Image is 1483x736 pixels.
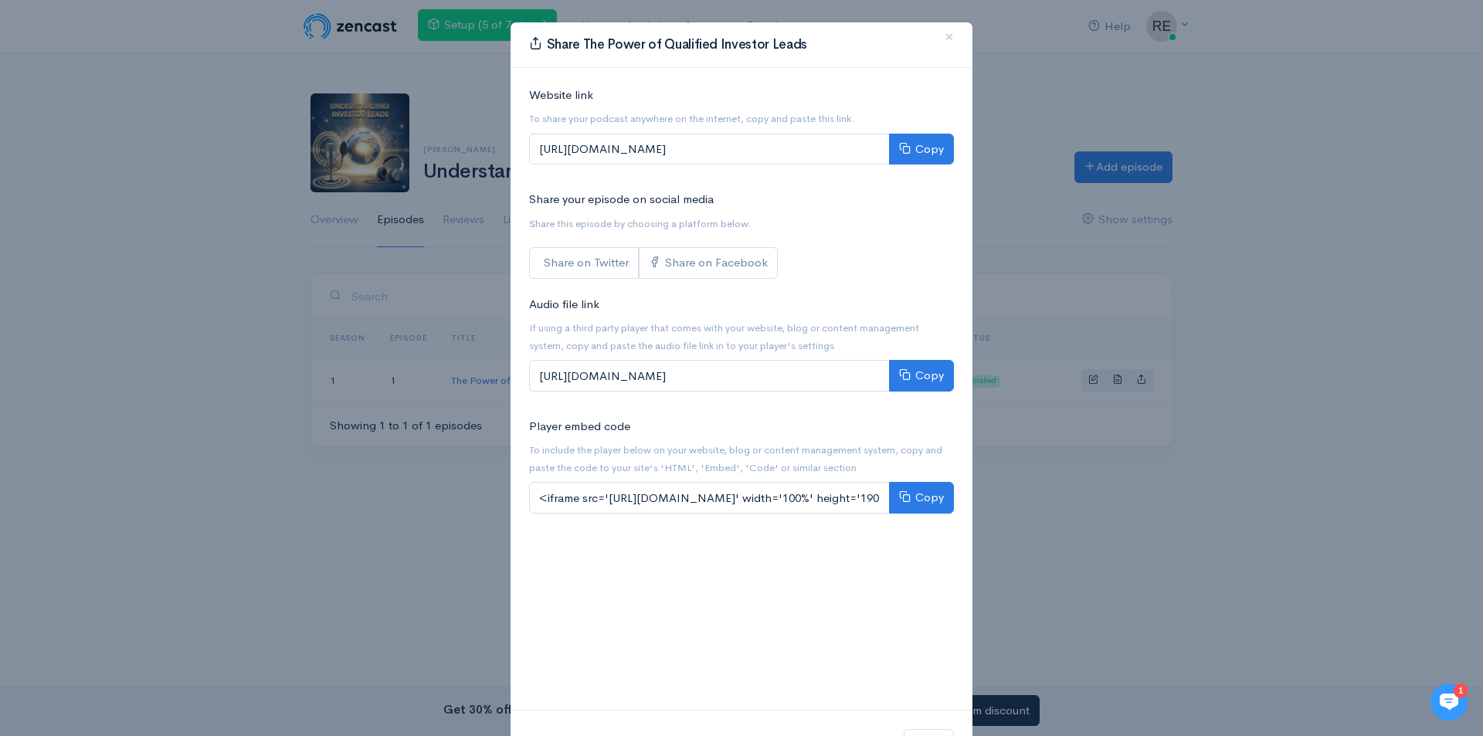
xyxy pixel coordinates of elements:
a: Share on Twitter [529,247,639,279]
span: Share The Power of Qualified Investor Leads [547,36,807,53]
small: To share your podcast anywhere on the internet, copy and paste this link. [529,112,854,125]
div: Social sharing links [529,247,778,279]
small: If using a third party player that comes with your website, blog or content management system, co... [529,321,919,352]
button: New conversation [12,118,297,151]
label: Website link [529,86,593,104]
input: [URL][DOMAIN_NAME] [529,360,890,392]
small: To include the player below on your website, blog or content management system, copy and paste th... [529,443,942,474]
span: × [945,25,954,48]
input: <iframe src='[URL][DOMAIN_NAME]' width='100%' height='190' frameborder='0' scrolling='no' seamles... [529,482,890,514]
label: Audio file link [529,296,599,314]
p: Find an answer quickly [9,180,300,198]
button: Close [926,16,972,59]
iframe: gist-messenger-bubble-iframe [1430,683,1468,721]
small: Share this episode by choosing a platform below. [529,217,751,230]
span: New conversation [100,128,185,141]
a: Share on Facebook [639,247,778,279]
input: Search articles [33,205,287,236]
button: Copy [889,482,954,514]
button: Copy [889,360,954,392]
label: Share your episode on social media [529,191,714,209]
label: Player embed code [529,418,630,436]
button: Copy [889,134,954,165]
input: [URL][DOMAIN_NAME] [529,134,890,165]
